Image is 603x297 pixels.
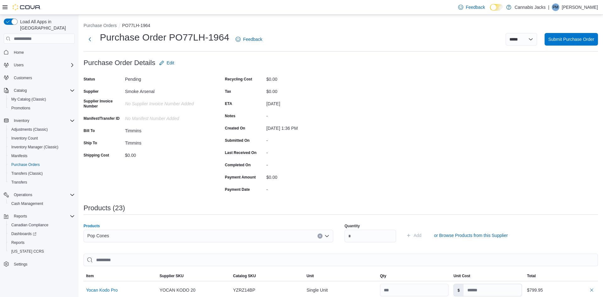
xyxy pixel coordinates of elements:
button: Unit Cost [451,271,524,281]
span: Unit Cost [454,273,470,278]
a: Inventory Count [9,135,41,142]
span: Catalog SKU [233,273,256,278]
label: Shipping Cost [84,153,109,158]
span: Inventory Manager (Classic) [11,145,58,150]
span: Catalog [11,87,75,94]
span: Canadian Compliance [11,223,48,228]
div: $0.00 [125,150,209,158]
button: Users [1,61,77,69]
button: [US_STATE] CCRS [6,247,77,256]
button: Qty [378,271,451,281]
span: PM [553,3,558,11]
button: Cash Management [6,199,77,208]
label: Quantity [345,223,360,228]
div: - [266,148,350,155]
span: Inventory Count [9,135,75,142]
div: Smoke Arsenal [125,86,209,94]
label: Ship To [84,140,97,146]
span: Adjustments (Classic) [9,126,75,133]
span: Inventory Count [11,136,38,141]
span: Customers [11,74,75,82]
span: Home [11,48,75,56]
span: Promotions [9,104,75,112]
button: Reports [1,212,77,221]
button: Catalog SKU [231,271,304,281]
button: Total [524,271,598,281]
span: Qty [380,273,386,278]
button: Transfers [6,178,77,187]
button: Item [84,271,157,281]
span: Catalog [14,88,27,93]
button: Clear input [318,234,323,239]
span: Edit [167,60,174,66]
p: Cannabis Jacks [514,3,546,11]
div: No Supplier Invoice Number added [125,99,209,106]
div: Pending [125,74,209,82]
button: Adjustments (Classic) [6,125,77,134]
button: Inventory [1,116,77,125]
div: $0.00 [266,86,350,94]
button: Purchase Orders [6,160,77,169]
button: Canadian Compliance [6,221,77,229]
div: No Manifest Number added [125,113,209,121]
label: Last Received On [225,150,257,155]
button: Open list of options [324,234,329,239]
a: Promotions [9,104,33,112]
button: Customers [1,73,77,82]
h3: Products (23) [84,204,125,212]
button: Reports [6,238,77,247]
span: Transfers (Classic) [9,170,75,177]
button: Catalog [11,87,29,94]
label: Completed On [225,162,251,168]
label: $ [454,284,464,296]
span: Settings [11,260,75,268]
div: $0.00 [266,172,350,180]
span: Users [11,61,75,69]
div: [DATE] [266,99,350,106]
span: Transfers [9,179,75,186]
button: Add [404,229,424,242]
button: Catalog [1,86,77,95]
nav: An example of EuiBreadcrumbs [84,22,598,30]
span: Reports [11,240,24,245]
span: Operations [11,191,75,199]
span: Cash Management [9,200,75,207]
button: Inventory Count [6,134,77,143]
span: Home [14,50,24,55]
span: Reports [11,212,75,220]
span: Reports [14,214,27,219]
label: Recycling Cost [225,77,252,82]
span: Users [14,63,24,68]
h1: Purchase Order PO77LH-1964 [100,31,229,44]
a: Transfers (Classic) [9,170,45,177]
span: Item [86,273,94,278]
button: Inventory [11,117,32,124]
span: Operations [14,192,32,197]
span: Transfers (Classic) [11,171,43,176]
span: or Browse Products from this Supplier [434,232,508,239]
label: Products [84,223,100,228]
p: | [548,3,549,11]
span: Load All Apps in [GEOGRAPHIC_DATA] [18,19,75,31]
a: Settings [11,261,30,268]
h3: Purchase Order Details [84,59,155,67]
span: Settings [14,262,27,267]
nav: Complex example [4,45,75,285]
a: Purchase Orders [9,161,42,168]
a: Inventory Manager (Classic) [9,143,61,151]
button: Next [84,33,96,46]
span: YOCAN KODO 20 [160,286,195,294]
button: or Browse Products from this Supplier [432,229,510,242]
span: Submit Purchase Order [548,36,594,42]
span: Inventory [14,118,29,123]
span: Pop Cones [87,232,109,239]
div: Timmins [125,138,209,146]
label: Supplier [84,89,99,94]
span: [US_STATE] CCRS [11,249,44,254]
button: Reports [11,212,30,220]
span: My Catalog (Classic) [9,96,75,103]
a: Feedback [233,33,265,46]
a: Dashboards [6,229,77,238]
label: Submitted On [225,138,250,143]
button: Users [11,61,26,69]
